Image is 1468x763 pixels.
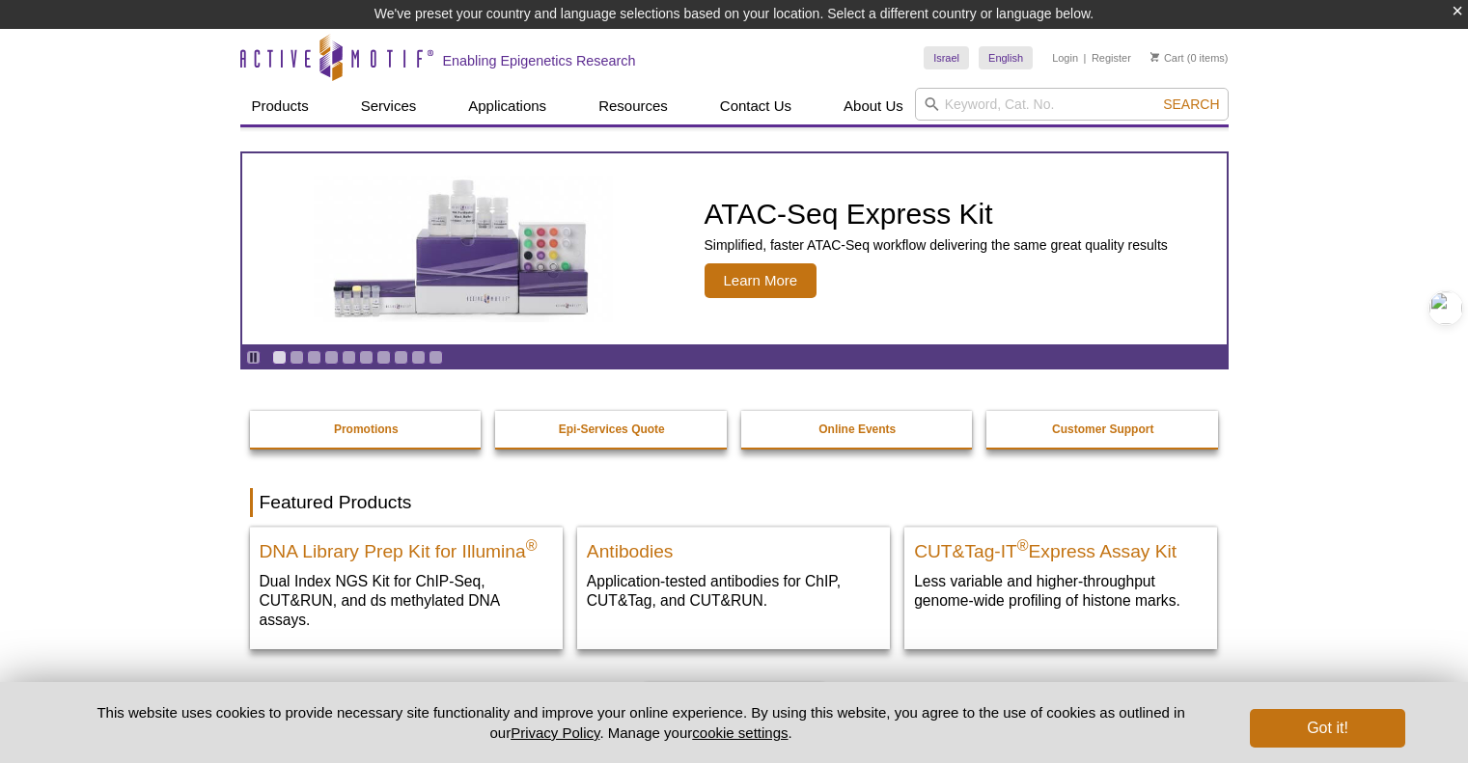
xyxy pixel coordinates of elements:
[705,200,1168,229] h2: ATAC-Seq Express Kit
[376,350,391,365] a: Go to slide 7
[1052,422,1153,436] strong: Customer Support
[979,46,1033,69] a: English
[1017,537,1029,554] sup: ®
[1150,46,1229,69] li: (0 items)
[915,88,1229,121] input: Keyword, Cat. No.
[692,724,788,741] button: cookie settings
[1084,46,1087,69] li: |
[705,236,1168,254] p: Simplified, faster ATAC-Seq workflow delivering the same great quality results
[242,153,1227,344] a: ATAC-Seq Express Kit ATAC-Seq Express Kit Simplified, faster ATAC-Seq workflow delivering the sam...
[242,153,1227,344] article: ATAC-Seq Express Kit
[290,350,304,365] a: Go to slide 2
[250,411,484,448] a: Promotions
[443,52,636,69] h2: Enabling Epigenetics Research
[1092,51,1131,65] a: Register
[708,88,803,124] a: Contact Us
[914,532,1207,561] h2: CUT&Tag-IT Express Assay Kit
[587,532,880,561] h2: Antibodies
[832,88,915,124] a: About Us
[250,527,563,649] a: DNA Library Prep Kit for Illumina DNA Library Prep Kit for Illumina® Dual Index NGS Kit for ChIP-...
[924,46,969,69] a: Israel
[307,350,321,365] a: Go to slide 3
[587,571,880,611] p: Application-tested antibodies for ChIP, CUT&Tag, and CUT&RUN.
[411,350,426,365] a: Go to slide 9
[429,350,443,365] a: Go to slide 10
[260,571,553,630] p: Dual Index NGS Kit for ChIP-Seq, CUT&RUN, and ds methylated DNA assays.
[324,350,339,365] a: Go to slide 4
[705,263,817,298] span: Learn More
[1157,95,1225,113] button: Search
[914,571,1207,611] p: Less variable and higher-throughput genome-wide profiling of histone marks​.
[904,527,1217,630] a: CUT&Tag-IT® Express Assay Kit CUT&Tag-IT®Express Assay Kit Less variable and higher-throughput ge...
[1250,709,1404,748] button: Got it!
[349,88,429,124] a: Services
[1150,52,1159,62] img: Your Cart
[250,488,1219,517] h2: Featured Products
[246,350,261,365] a: Toggle autoplay
[394,350,408,365] a: Go to slide 8
[559,422,665,436] strong: Epi-Services Quote
[511,724,599,741] a: Privacy Policy
[986,411,1220,448] a: Customer Support
[1150,51,1184,65] a: Cart
[526,537,538,554] sup: ®
[495,411,729,448] a: Epi-Services Quote
[1052,51,1078,65] a: Login
[577,527,890,630] a: All Antibodies Antibodies Application-tested antibodies for ChIP, CUT&Tag, and CUT&RUN.
[342,350,356,365] a: Go to slide 5
[741,411,975,448] a: Online Events
[304,176,623,322] img: ATAC-Seq Express Kit
[260,532,553,561] h2: DNA Library Prep Kit for Illumina
[64,702,1219,743] p: This website uses cookies to provide necessary site functionality and improve your online experie...
[818,422,896,436] strong: Online Events
[359,350,374,365] a: Go to slide 6
[1163,96,1219,112] span: Search
[457,88,558,124] a: Applications
[240,88,320,124] a: Products
[272,350,287,365] a: Go to slide 1
[334,422,399,436] strong: Promotions
[587,88,679,124] a: Resources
